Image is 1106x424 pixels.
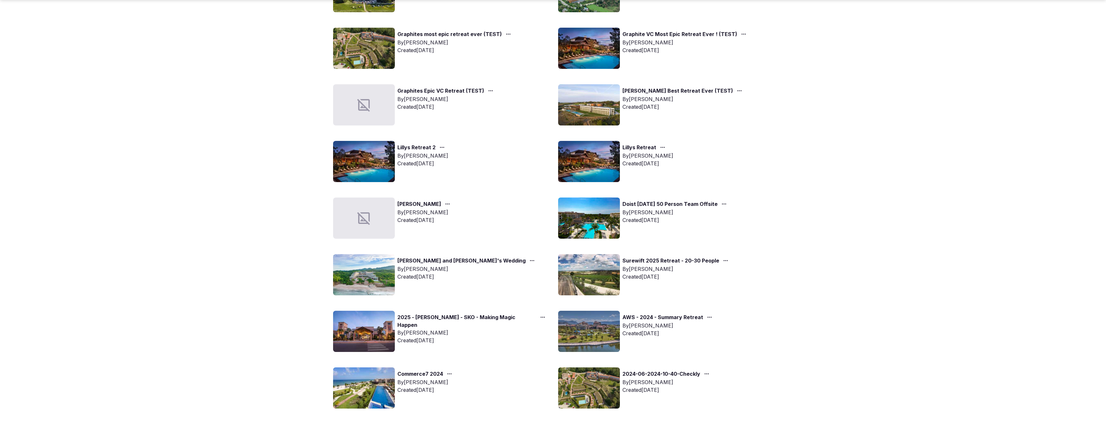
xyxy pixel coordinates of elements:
[333,141,395,182] img: Top retreat image for the retreat: Lillys Retreat 2
[622,378,712,386] div: By [PERSON_NAME]
[397,313,536,329] a: 2025 - [PERSON_NAME] - SKO - Making Magic Happen
[558,28,620,69] img: Top retreat image for the retreat: Graphite VC Most Epic Retreat Ever ! (TEST)
[558,84,620,125] img: Top retreat image for the retreat: Alexa Bustamante's Best Retreat Ever (TEST)
[397,386,455,394] div: Created [DATE]
[397,87,484,95] a: Graphites Epic VC Retreat (TEST)
[397,378,455,386] div: By [PERSON_NAME]
[622,265,731,273] div: By [PERSON_NAME]
[622,322,715,329] div: By [PERSON_NAME]
[558,311,620,352] img: Top retreat image for the retreat: AWS - 2024 - Summary Retreat
[397,95,496,103] div: By [PERSON_NAME]
[622,87,733,95] a: [PERSON_NAME] Best Retreat Ever (TEST)
[622,257,719,265] a: Surewift 2025 Retreat - 20-30 People
[622,143,656,152] a: Lillys Retreat
[397,103,496,111] div: Created [DATE]
[622,216,729,224] div: Created [DATE]
[622,313,703,322] a: AWS - 2024 - Summary Retreat
[397,200,441,208] a: [PERSON_NAME]
[397,208,453,216] div: By [PERSON_NAME]
[558,367,620,409] img: Top retreat image for the retreat: 2024-06-2024-10-40-Checkly
[333,311,395,352] img: Top retreat image for the retreat: 2025 - Deel - SKO - Making Magic Happen
[622,46,749,54] div: Created [DATE]
[397,30,502,39] a: Graphites most epic retreat ever (TEST)
[397,273,537,281] div: Created [DATE]
[333,28,395,69] img: Top retreat image for the retreat: Graphites most epic retreat ever (TEST)
[397,257,526,265] a: [PERSON_NAME] and [PERSON_NAME]'s Wedding
[397,336,548,344] div: Created [DATE]
[397,39,513,46] div: By [PERSON_NAME]
[333,254,395,295] img: Top retreat image for the retreat: Victoria and Sean's Wedding
[397,370,443,378] a: Commerce7 2024
[397,152,448,160] div: By [PERSON_NAME]
[558,141,620,182] img: Top retreat image for the retreat: Lillys Retreat
[622,103,745,111] div: Created [DATE]
[622,370,700,378] a: 2024-06-2024-10-40-Checkly
[622,200,718,208] a: Doist [DATE] 50 Person Team Offsite
[622,160,673,167] div: Created [DATE]
[558,198,620,239] img: Top retreat image for the retreat: Doist Feb 2025 50 Person Team Offsite
[558,254,620,295] img: Top retreat image for the retreat: Surewift 2025 Retreat - 20-30 People
[622,273,731,281] div: Created [DATE]
[333,367,395,409] img: Top retreat image for the retreat: Commerce7 2024
[397,143,436,152] a: Lillys Retreat 2
[622,152,673,160] div: By [PERSON_NAME]
[397,265,537,273] div: By [PERSON_NAME]
[622,30,737,39] a: Graphite VC Most Epic Retreat Ever ! (TEST)
[622,39,749,46] div: By [PERSON_NAME]
[622,329,715,337] div: Created [DATE]
[397,216,453,224] div: Created [DATE]
[622,95,745,103] div: By [PERSON_NAME]
[397,160,448,167] div: Created [DATE]
[397,329,548,336] div: By [PERSON_NAME]
[622,386,712,394] div: Created [DATE]
[622,208,729,216] div: By [PERSON_NAME]
[397,46,513,54] div: Created [DATE]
